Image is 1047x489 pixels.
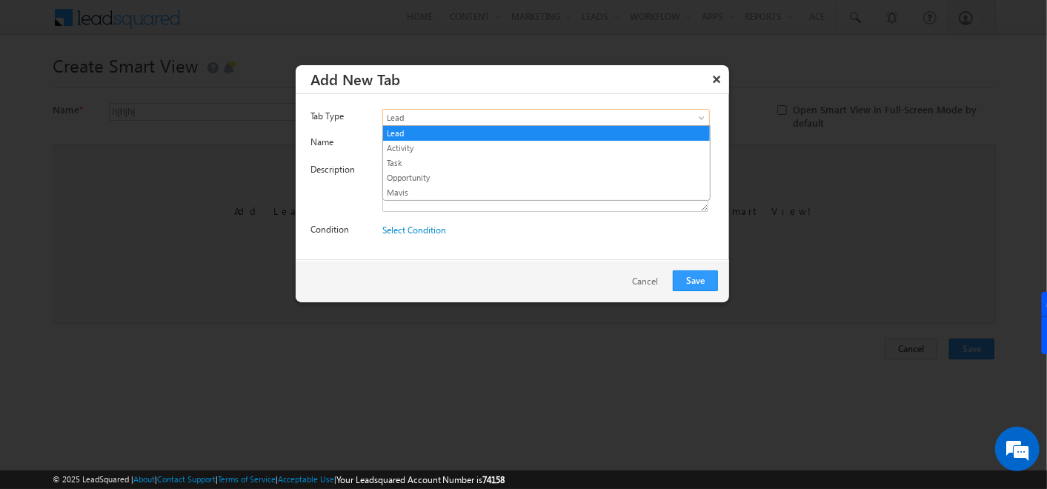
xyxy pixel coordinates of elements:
span: © 2025 LeadSquared | | | | | [53,473,505,487]
a: Mavis [383,186,710,199]
em: Start Chat [202,381,269,401]
a: Acceptable Use [278,474,334,484]
img: d_60004797649_company_0_60004797649 [25,78,62,97]
h3: Add New Tab [310,66,724,92]
span: Lead [383,111,668,124]
label: Description [310,163,371,176]
a: Task [383,156,710,170]
a: Activity [383,142,710,155]
div: Chat with us now [77,78,249,97]
label: Tab Type [310,110,344,123]
span: Your Leadsquared Account Number is [336,474,505,485]
a: Contact Support [157,474,216,484]
ul: Lead [382,125,711,201]
button: × [705,66,729,92]
label: Condition [310,223,371,236]
a: Terms of Service [218,474,276,484]
span: 74158 [483,474,505,485]
label: Name [310,136,371,149]
a: Cancel [632,275,665,288]
div: Minimize live chat window [243,7,279,43]
a: About [133,474,155,484]
a: Lead [382,109,710,127]
a: Select Condition [382,224,446,236]
a: Lead [383,127,710,140]
button: Save [673,270,718,291]
a: Opportunity [383,171,710,184]
textarea: Type your message and hit 'Enter' [19,137,270,369]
